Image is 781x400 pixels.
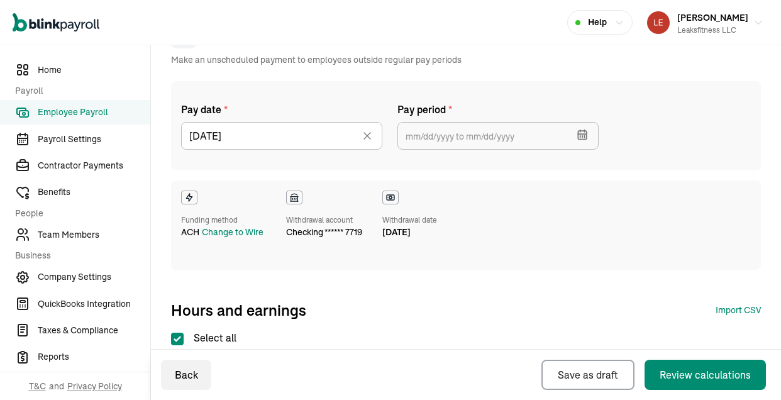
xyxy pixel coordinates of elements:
[15,249,143,262] span: Business
[171,300,306,320] span: Hours and earnings
[38,270,150,284] span: Company Settings
[660,367,751,382] div: Review calculations
[171,330,236,345] label: Select all
[38,64,150,77] span: Home
[397,102,599,117] label: Pay period
[13,4,99,41] nav: Global
[677,25,748,36] div: Leaksfitness LLC
[588,16,607,29] span: Help
[397,122,599,150] input: mm/dd/yyyy to mm/dd/yyyy
[677,12,748,23] span: [PERSON_NAME]
[171,333,184,345] input: Select all
[541,360,634,390] button: Save as draft
[181,102,382,117] label: Pay date
[15,207,143,220] span: People
[202,226,263,239] button: Change to Wire
[567,10,633,35] button: Help
[161,360,211,390] button: Back
[38,106,150,119] span: Employee Payroll
[181,122,382,150] input: mm/dd/yyyy
[558,367,618,382] div: Save as draft
[38,297,150,311] span: QuickBooks Integration
[38,228,150,242] span: Team Members
[716,304,761,317] button: Import CSV
[181,214,266,226] div: Funding method
[181,226,199,239] span: ACH
[642,7,768,38] button: [PERSON_NAME]Leaksfitness LLC
[38,159,150,172] span: Contractor Payments
[15,84,143,97] span: Payroll
[382,226,437,239] div: [DATE]
[67,380,122,392] span: Privacy Policy
[38,350,150,364] span: Reports
[286,214,362,226] div: Withdrawal account
[382,214,437,226] div: Withdrawal date
[38,324,150,337] span: Taxes & Compliance
[718,340,781,400] iframe: Chat Widget
[38,186,150,199] span: Benefits
[29,380,46,392] span: T&C
[171,53,462,66] span: Make an unscheduled payment to employees outside regular pay periods
[645,360,766,390] button: Review calculations
[38,133,150,146] span: Payroll Settings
